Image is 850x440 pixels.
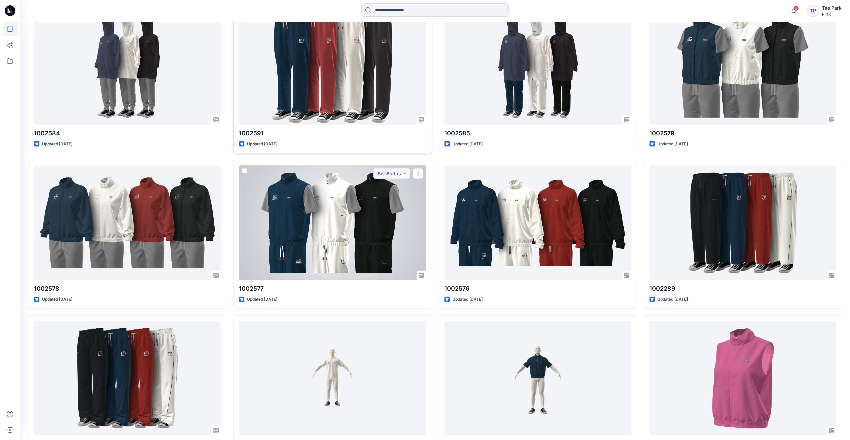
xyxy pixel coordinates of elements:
a: 1002585 [444,10,631,125]
p: 1002584 [34,129,221,138]
a: 1002289 [649,166,836,280]
a: 1002591 [239,10,426,125]
a: 1002584 [34,10,221,125]
p: 1002591 [239,129,426,138]
a: 1002577 [239,166,426,280]
div: TP [807,5,819,17]
div: FIGS [822,12,842,17]
div: Tae Park [822,4,842,12]
p: Updated [DATE] [247,296,277,303]
a: 1002579 [649,10,836,125]
p: Updated [DATE] [42,296,72,303]
a: 1002283 [444,321,631,435]
p: 1002289 [649,284,836,293]
p: Updated [DATE] [452,296,483,303]
span: 6 [793,6,799,11]
p: Updated [DATE] [42,141,72,148]
a: 1002576 [444,166,631,280]
a: 1002566 [239,321,426,435]
p: Updated [DATE] [657,296,688,303]
a: 1001880_S [649,321,836,435]
p: 1002576 [444,284,631,293]
p: Updated [DATE] [247,141,277,148]
p: 1002578 [34,284,221,293]
p: 1002579 [649,129,836,138]
a: 1002578 [34,166,221,280]
a: 1002279 [34,321,221,435]
p: Updated [DATE] [452,141,483,148]
p: 1002585 [444,129,631,138]
p: Updated [DATE] [657,141,688,148]
p: 1002577 [239,284,426,293]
